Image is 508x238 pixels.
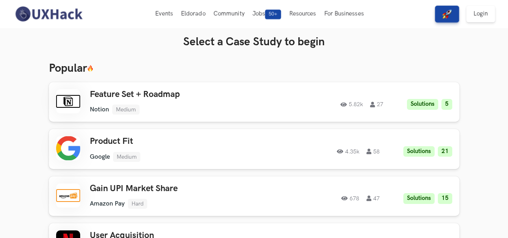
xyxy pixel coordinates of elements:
span: 5.82k [340,102,363,107]
li: Medium [112,105,140,115]
span: 27 [370,102,383,107]
span: 58 [366,149,380,154]
img: 🔥 [87,65,93,72]
li: 5 [441,99,452,110]
li: Amazon Pay [90,200,125,208]
span: 4.35k [337,149,359,154]
li: Hard [128,199,147,209]
li: 15 [438,193,452,204]
li: Solutions [403,146,435,157]
span: 50+ [265,10,281,19]
h3: Select a Case Study to begin [49,35,459,49]
h3: Product Fit [90,136,266,147]
li: Medium [113,152,140,162]
a: Login [466,6,495,22]
li: Notion [90,106,109,113]
a: Gain UPI Market ShareAmazon PayHard67847Solutions15 [49,176,459,216]
h3: Gain UPI Market Share [90,184,266,194]
img: rocket [442,9,452,19]
span: 47 [366,196,380,201]
li: Google [90,153,110,161]
li: 21 [438,146,452,157]
li: Solutions [407,99,438,110]
a: Feature Set + RoadmapNotionMedium5.82k27Solutions5 [49,82,459,122]
span: 678 [341,196,359,201]
a: Product FitGoogleMedium4.35k58Solutions21 [49,129,459,169]
h3: Feature Set + Roadmap [90,89,266,100]
img: UXHack-logo.png [13,6,84,22]
li: Solutions [403,193,435,204]
h3: Popular [49,62,459,75]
